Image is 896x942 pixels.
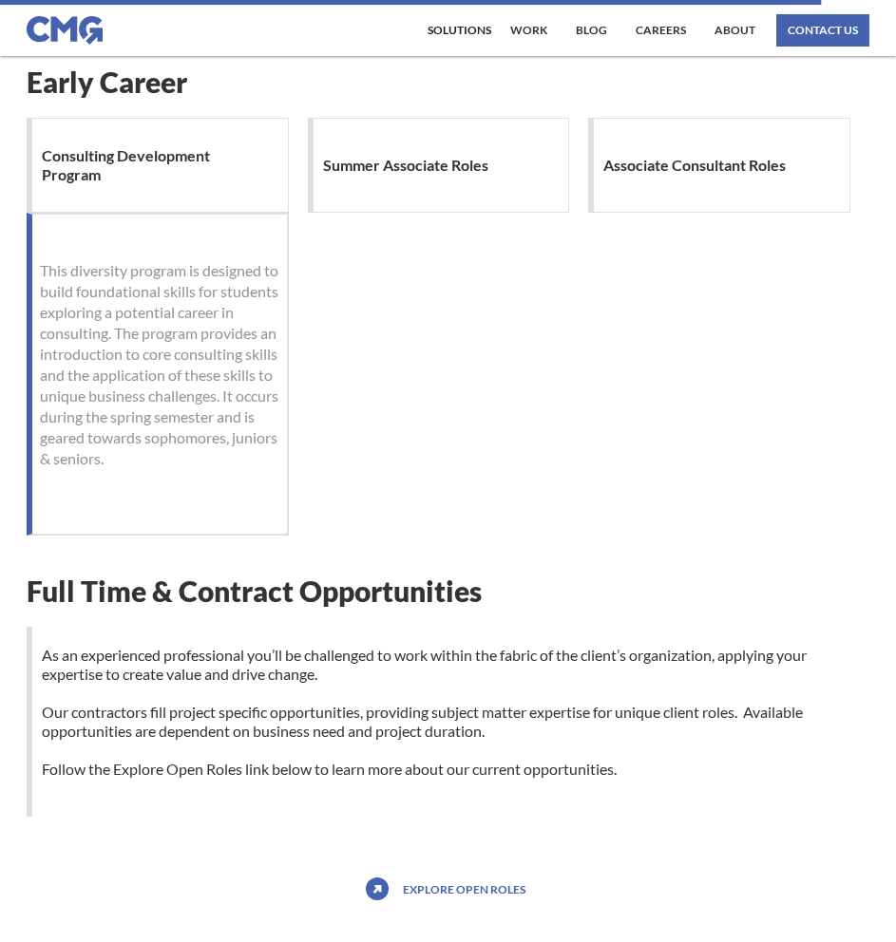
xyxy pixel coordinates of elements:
[710,14,760,47] a: About
[323,146,498,184] h1: Summer Associate Roles
[27,574,868,608] h1: Full Time & Contract Opportunities
[27,16,103,45] img: CMG logo in blue.
[40,260,278,469] p: This diversity program is designed to build foundational skills for students exploring a potentia...
[366,877,389,900] img: icon with arrow pointing up and to the right.
[32,646,868,779] p: As an experienced professional you’ll be challenged to work within the fabric of the client’s org...
[428,25,491,36] div: Solutions
[42,137,277,194] h1: Consulting Development Program
[788,25,858,36] div: contact us
[571,14,612,47] a: Blog
[603,146,795,184] h1: Associate Consultant Roles
[505,14,552,47] a: work
[398,874,530,904] a: Explore open roles
[27,65,868,99] h1: Early Career
[631,14,691,47] a: Careers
